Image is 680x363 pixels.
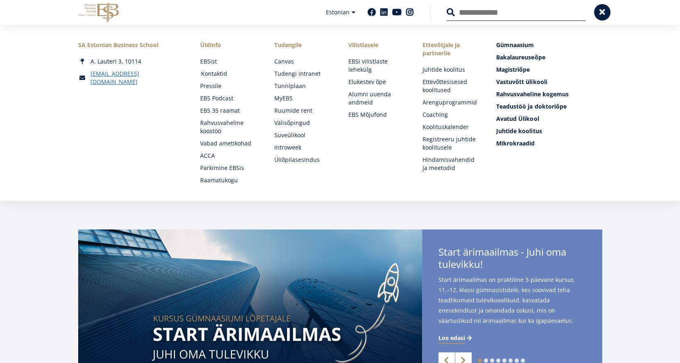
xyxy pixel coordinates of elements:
[274,41,332,49] a: Tudengile
[515,358,519,363] a: 7
[490,358,494,363] a: 3
[274,94,332,102] a: MyEBS
[200,119,258,135] a: Rahvusvaheline koostöö
[200,139,258,147] a: Vabad ametikohad
[422,98,480,107] a: Arenguprogrammid
[496,53,545,61] span: Bakalaureuseõpe
[496,66,530,73] span: Magistriõpe
[422,156,480,172] a: Hindamisvahendid ja meetodid
[422,66,480,74] a: Juhtide koolitus
[78,41,184,49] div: SA Estonian Business School
[90,70,184,86] a: [EMAIL_ADDRESS][DOMAIN_NAME]
[274,143,332,152] a: Introweek
[496,358,500,363] a: 4
[274,156,332,164] a: Üliõpilasesindus
[496,41,602,49] a: Gümnaasium
[200,41,258,49] span: Üldinfo
[496,78,602,86] a: Vastuvõtt ülikooli
[438,258,483,270] span: tulevikku!
[496,102,602,111] a: Teadustöö ja doktoriõpe
[78,57,184,66] div: A. Lauteri 3, 10114
[348,90,406,107] a: Alumni uuenda andmeid
[521,358,525,363] a: 8
[478,358,482,363] a: 1
[496,139,535,147] span: Mikrokraadid
[406,8,414,16] a: Instagram
[496,115,602,123] a: Avatud Ülikool
[274,82,332,90] a: Tunniplaan
[438,334,473,342] a: Loe edasi
[200,94,258,102] a: EBS Podcast
[392,8,402,16] a: Youtube
[274,107,332,115] a: Ruumide rent
[422,41,480,57] span: Ettevõtjale ja partnerile
[438,275,586,326] span: Start ärimaailmas on praktiline 3-päevane kursus 11.–12. klassi gümnasistidele, kes soovivad teha...
[380,8,388,16] a: Linkedin
[200,152,258,160] a: ACCA
[200,82,258,90] a: Pressile
[200,107,258,115] a: EBS 35 raamat
[274,70,332,78] a: Tudengi intranet
[496,102,566,110] span: Teadustöö ja doktoriõpe
[201,70,259,78] a: Kontaktid
[348,41,406,49] span: Vilistlasele
[496,53,602,61] a: Bakalaureuseõpe
[484,358,488,363] a: 2
[348,57,406,74] a: EBSi vilistlaste lehekülg
[200,164,258,172] a: Parkimine EBSis
[368,8,376,16] a: Facebook
[422,78,480,94] a: Ettevõttesisesed koolitused
[496,127,602,135] a: Juhtide koolitus
[508,358,513,363] a: 6
[496,90,568,98] span: Rahvusvaheline kogemus
[438,334,465,342] span: Loe edasi
[438,246,586,273] span: Start ärimaailmas - Juhi oma
[496,139,602,147] a: Mikrokraadid
[496,115,539,123] span: Avatud Ülikool
[348,78,406,86] a: Elukestev õpe
[200,57,258,66] a: EBSist
[496,41,534,49] span: Gümnaasium
[274,57,332,66] a: Canvas
[422,123,480,131] a: Koolituskalender
[496,66,602,74] a: Magistriõpe
[502,358,506,363] a: 5
[348,111,406,119] a: EBS Mõjufond
[496,127,542,135] span: Juhtide koolitus
[274,119,332,127] a: Välisõpingud
[200,176,258,184] a: Raamatukogu
[274,131,332,139] a: Suveülikool
[422,135,480,152] a: Registreeru juhtide koolitusele
[422,111,480,119] a: Coaching
[496,78,547,86] span: Vastuvõtt ülikooli
[496,90,602,98] a: Rahvusvaheline kogemus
